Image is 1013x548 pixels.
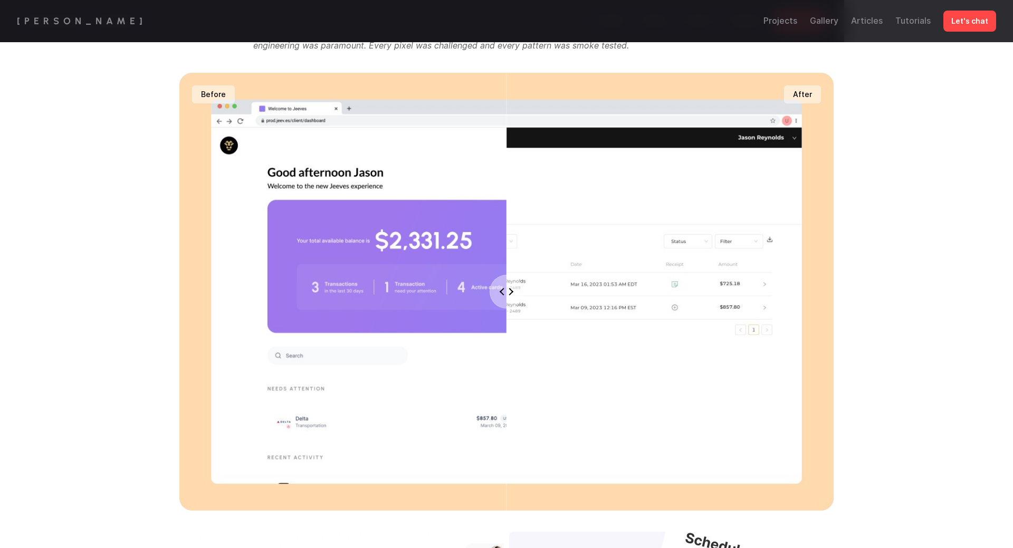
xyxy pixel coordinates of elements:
a: Gallery [810,15,838,26]
div: After [784,85,821,103]
a: Projects [763,15,797,26]
a: Let's chat [943,11,996,32]
a: [PERSON_NAME] [17,15,147,27]
a: Articles [851,15,883,26]
p: Let's chat [951,17,988,26]
div: Before [192,85,235,103]
a: Tutorials [895,15,931,26]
